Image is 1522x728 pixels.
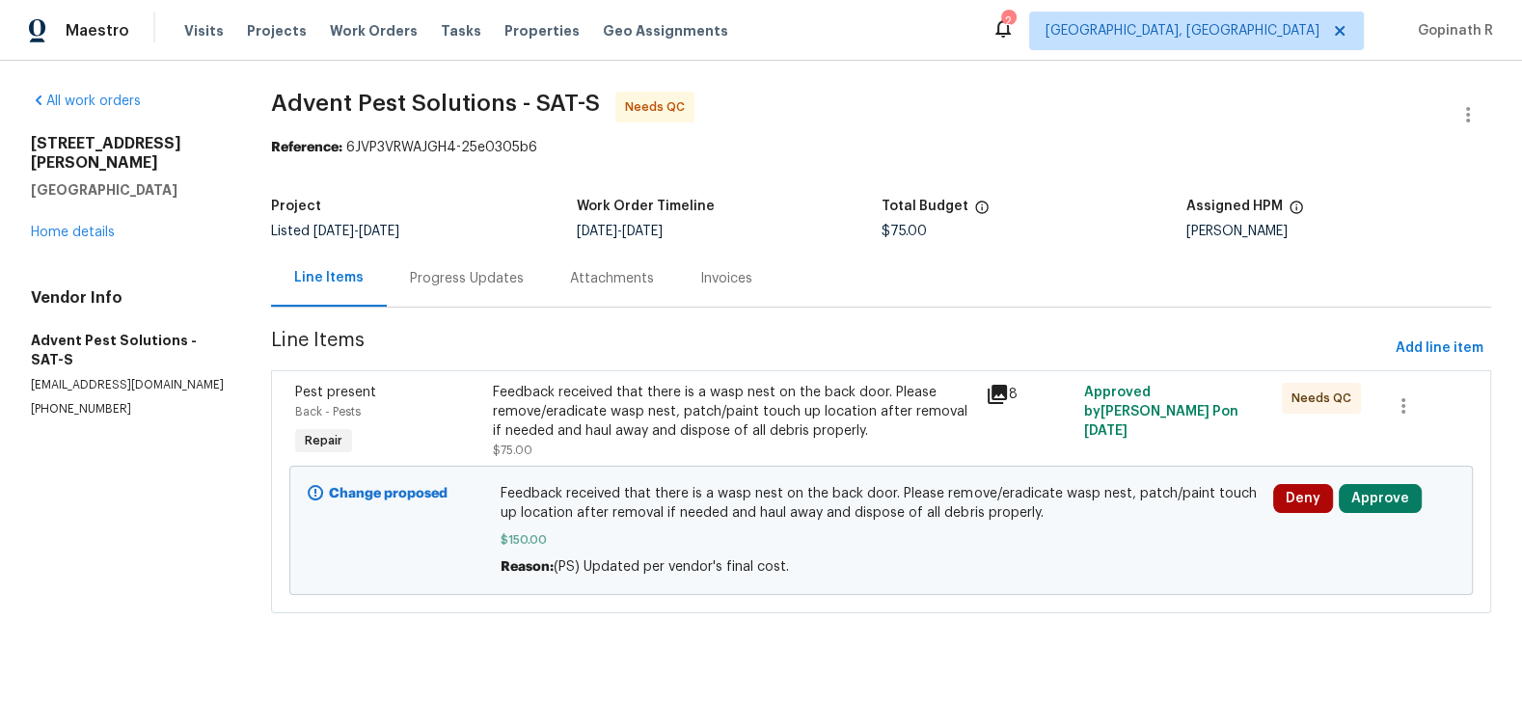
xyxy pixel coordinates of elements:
span: Visits [184,21,224,40]
span: Work Orders [330,21,418,40]
span: $75.00 [882,225,927,238]
h5: Total Budget [882,200,968,213]
h5: Project [271,200,321,213]
span: The hpm assigned to this work order. [1289,200,1304,225]
div: 2 [1001,12,1015,31]
span: Repair [297,431,350,450]
span: Geo Assignments [603,21,728,40]
span: [DATE] [1084,424,1128,438]
span: - [576,225,662,238]
span: - [313,225,399,238]
span: $75.00 [493,445,532,456]
span: Maestro [66,21,129,40]
div: 8 [986,383,1073,406]
div: Attachments [570,269,654,288]
span: [GEOGRAPHIC_DATA], [GEOGRAPHIC_DATA] [1046,21,1319,40]
a: Home details [31,226,115,239]
h5: Advent Pest Solutions - SAT-S [31,331,225,369]
span: Line Items [271,331,1388,366]
span: Gopinath R [1410,21,1493,40]
button: Add line item [1388,331,1491,366]
span: Listed [271,225,399,238]
div: Line Items [294,268,364,287]
div: Invoices [700,269,752,288]
h4: Vendor Info [31,288,225,308]
span: Tasks [441,24,481,38]
span: Properties [504,21,580,40]
p: [PHONE_NUMBER] [31,401,225,418]
div: Progress Updates [410,269,524,288]
span: [DATE] [621,225,662,238]
span: [DATE] [313,225,354,238]
h5: [GEOGRAPHIC_DATA] [31,180,225,200]
span: Add line item [1396,337,1483,361]
span: Pest present [295,386,376,399]
div: Feedback received that there is a wasp nest on the back door. Please remove/eradicate wasp nest, ... [493,383,974,441]
span: [DATE] [359,225,399,238]
b: Reference: [271,141,342,154]
div: [PERSON_NAME] [1186,225,1491,238]
span: Back - Pests [295,406,361,418]
span: Needs QC [1291,389,1359,408]
a: All work orders [31,94,141,108]
span: $150.00 [501,530,1262,550]
p: [EMAIL_ADDRESS][DOMAIN_NAME] [31,377,225,393]
span: (PS) Updated per vendor's final cost. [554,560,789,574]
h5: Work Order Timeline [576,200,714,213]
button: Deny [1273,484,1333,513]
div: 6JVP3VRWAJGH4-25e0305b6 [271,138,1491,157]
h5: Assigned HPM [1186,200,1283,213]
b: Change proposed [329,487,448,500]
span: Projects [247,21,307,40]
span: Feedback received that there is a wasp nest on the back door. Please remove/eradicate wasp nest, ... [501,484,1262,523]
button: Approve [1339,484,1422,513]
h2: [STREET_ADDRESS][PERSON_NAME] [31,134,225,173]
span: Advent Pest Solutions - SAT-S [271,92,600,115]
span: [DATE] [576,225,616,238]
span: The total cost of line items that have been proposed by Opendoor. This sum includes line items th... [974,200,990,225]
span: Reason: [501,560,554,574]
span: Needs QC [625,97,693,117]
span: Approved by [PERSON_NAME] P on [1084,386,1238,438]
